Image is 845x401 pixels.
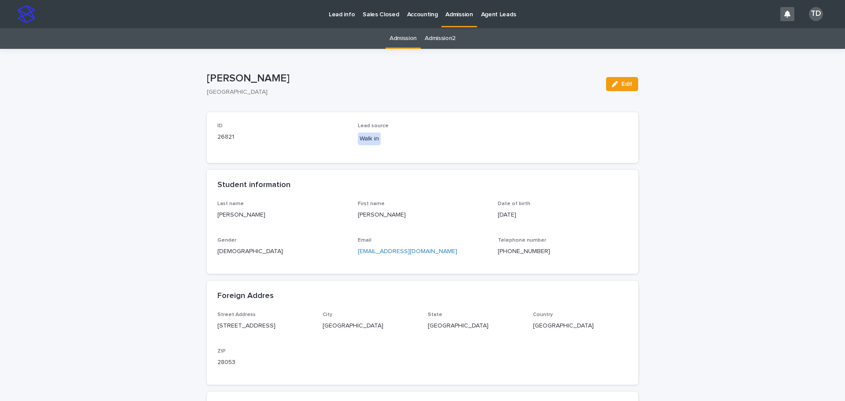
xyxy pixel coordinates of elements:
[358,248,457,254] a: [EMAIL_ADDRESS][DOMAIN_NAME]
[809,7,823,21] div: TD
[217,180,290,190] h2: Student information
[358,123,389,129] span: Lead source
[358,201,385,206] span: First name
[217,349,226,354] span: ZIP
[425,28,456,49] a: Admission2
[498,238,546,243] span: Telephone number
[358,238,371,243] span: Email
[533,312,553,317] span: Country
[621,81,632,87] span: Edit
[498,248,550,254] a: [PHONE_NUMBER]
[533,321,628,331] p: [GEOGRAPHIC_DATA]
[217,321,312,331] p: [STREET_ADDRESS]
[217,201,244,206] span: Last name
[358,132,381,145] div: Walk in
[217,132,347,142] p: 26821
[207,72,599,85] p: [PERSON_NAME]
[217,312,256,317] span: Street Address
[217,210,347,220] p: [PERSON_NAME]
[217,247,347,256] p: [DEMOGRAPHIC_DATA]
[217,123,223,129] span: ID
[498,201,530,206] span: Date of birth
[389,28,417,49] a: Admission
[428,312,442,317] span: State
[428,321,522,331] p: [GEOGRAPHIC_DATA]
[18,5,35,23] img: stacker-logo-s-only.png
[358,210,488,220] p: [PERSON_NAME]
[498,210,628,220] p: [DATE]
[323,312,332,317] span: City
[323,321,417,331] p: [GEOGRAPHIC_DATA]
[217,358,312,367] p: 28053
[217,291,274,301] h2: Foreign Addres
[217,238,236,243] span: Gender
[207,88,595,96] p: [GEOGRAPHIC_DATA]
[606,77,638,91] button: Edit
